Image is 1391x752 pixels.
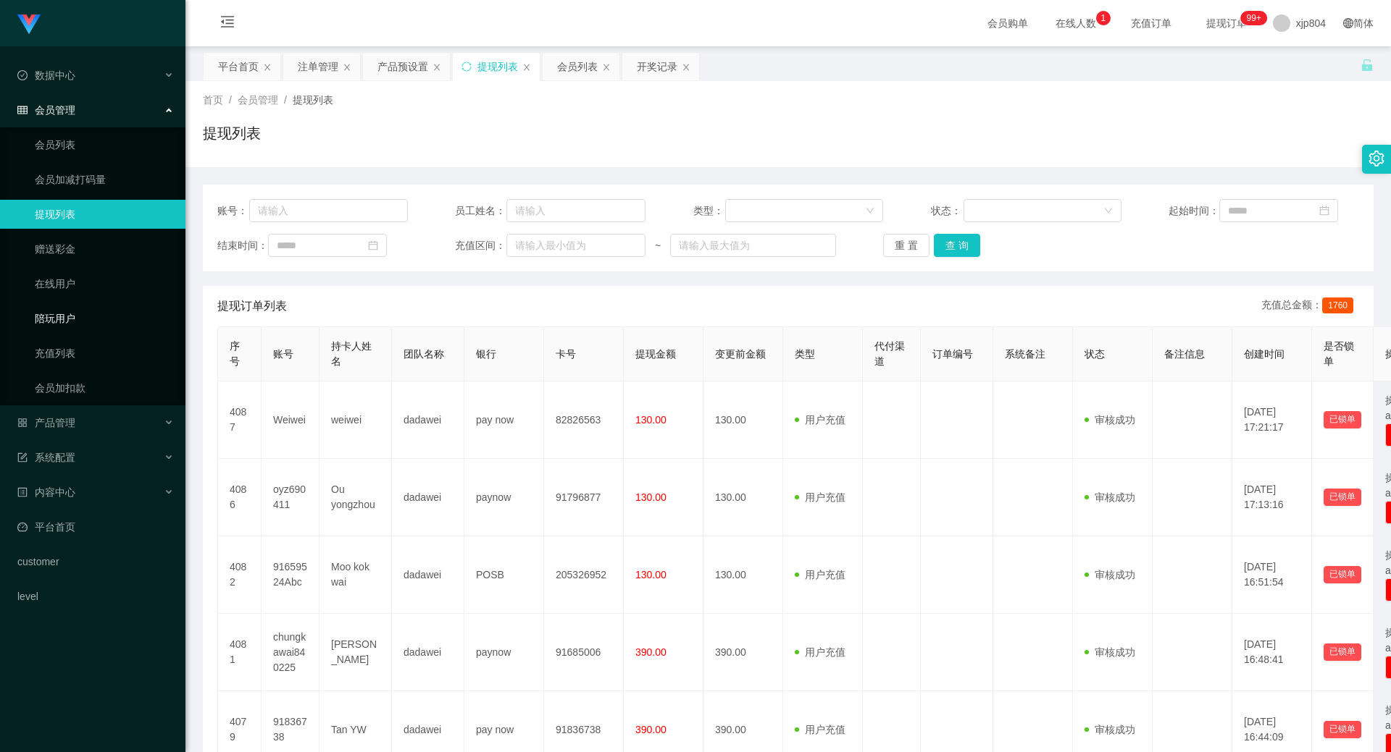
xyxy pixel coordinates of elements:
span: 审核成功 [1085,569,1135,580]
span: 审核成功 [1085,646,1135,658]
span: 类型 [795,348,815,360]
td: [DATE] 16:51:54 [1232,536,1312,614]
sup: 1 [1096,11,1111,25]
span: 数据中心 [17,69,75,81]
span: 状态： [931,203,964,219]
span: 审核成功 [1085,414,1135,426]
input: 请输入 [506,199,646,222]
td: 82826563 [544,381,624,459]
td: [DATE] 17:21:17 [1232,381,1312,459]
td: 130.00 [703,459,783,536]
td: 91796877 [544,459,624,536]
input: 请输入最大值为 [670,234,835,257]
td: 130.00 [703,536,783,614]
i: 图标: down [866,206,874,216]
button: 已锁单 [1324,721,1361,738]
span: 充值订单 [1124,18,1179,28]
a: 充值列表 [35,339,174,368]
span: 会员管理 [17,104,75,116]
td: dadawei [392,459,464,536]
span: 用户充值 [795,646,845,658]
span: 用户充值 [795,414,845,426]
button: 重 置 [883,234,930,257]
span: 130.00 [635,569,667,580]
span: 提现订单列表 [217,297,287,315]
td: [PERSON_NAME] [319,614,392,691]
span: 卡号 [556,348,576,360]
span: 账号 [273,348,293,360]
span: 审核成功 [1085,491,1135,503]
span: 状态 [1085,348,1105,360]
span: 内容中心 [17,486,75,498]
td: 4081 [218,614,262,691]
i: 图标: calendar [368,240,378,250]
td: Moo kok wai [319,536,392,614]
span: 用户充值 [795,491,845,503]
span: 订单编号 [932,348,973,360]
span: 创建时间 [1244,348,1285,360]
div: 会员列表 [557,53,598,80]
span: 银行 [476,348,496,360]
td: 4082 [218,536,262,614]
span: 在线人数 [1048,18,1103,28]
span: 变更前金额 [715,348,766,360]
span: 团队名称 [404,348,444,360]
i: 图标: close [433,63,441,72]
span: 130.00 [635,414,667,426]
a: 会员加扣款 [35,373,174,402]
td: 4087 [218,381,262,459]
span: 持卡人姓名 [331,340,372,367]
button: 已锁单 [1324,566,1361,583]
i: 图标: down [1104,206,1113,216]
td: [DATE] 16:48:41 [1232,614,1312,691]
input: 请输入最小值为 [506,234,646,257]
span: 1760 [1322,297,1353,313]
span: 结束时间： [217,238,268,253]
button: 已锁单 [1324,411,1361,428]
span: / [284,94,287,106]
a: customer [17,547,174,576]
td: 205326952 [544,536,624,614]
i: 图标: close [343,63,351,72]
span: 类型： [693,203,726,219]
div: 注单管理 [298,53,338,80]
span: 产品管理 [17,417,75,428]
span: 起始时间： [1169,203,1219,219]
span: 用户充值 [795,569,845,580]
td: POSB [464,536,544,614]
td: 91685006 [544,614,624,691]
i: 图标: unlock [1361,59,1374,72]
a: 提现列表 [35,200,174,229]
span: 提现金额 [635,348,676,360]
span: 提现列表 [293,94,333,106]
span: 390.00 [635,646,667,658]
i: 图标: sync [461,62,472,72]
span: 审核成功 [1085,724,1135,735]
i: 图标: close [263,63,272,72]
span: 代付渠道 [874,340,905,367]
span: 账号： [217,203,249,219]
span: 是否锁单 [1324,340,1354,367]
img: logo.9652507e.png [17,14,41,35]
a: 陪玩用户 [35,304,174,333]
span: 系统配置 [17,452,75,463]
td: 91659524Abc [262,536,319,614]
i: 图标: table [17,105,28,115]
i: 图标: menu-fold [203,1,252,47]
h1: 提现列表 [203,122,261,144]
sup: 259 [1241,11,1267,25]
td: oyz690411 [262,459,319,536]
span: 备注信息 [1164,348,1205,360]
td: dadawei [392,614,464,691]
div: 充值总金额： [1261,297,1359,315]
a: 会员加减打码量 [35,165,174,194]
td: weiwei [319,381,392,459]
button: 已锁单 [1324,489,1361,506]
td: pay now [464,381,544,459]
span: 用户充值 [795,724,845,735]
i: 图标: global [1343,18,1353,28]
a: 赠送彩金 [35,235,174,263]
td: paynow [464,614,544,691]
span: ~ [646,238,670,253]
td: paynow [464,459,544,536]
